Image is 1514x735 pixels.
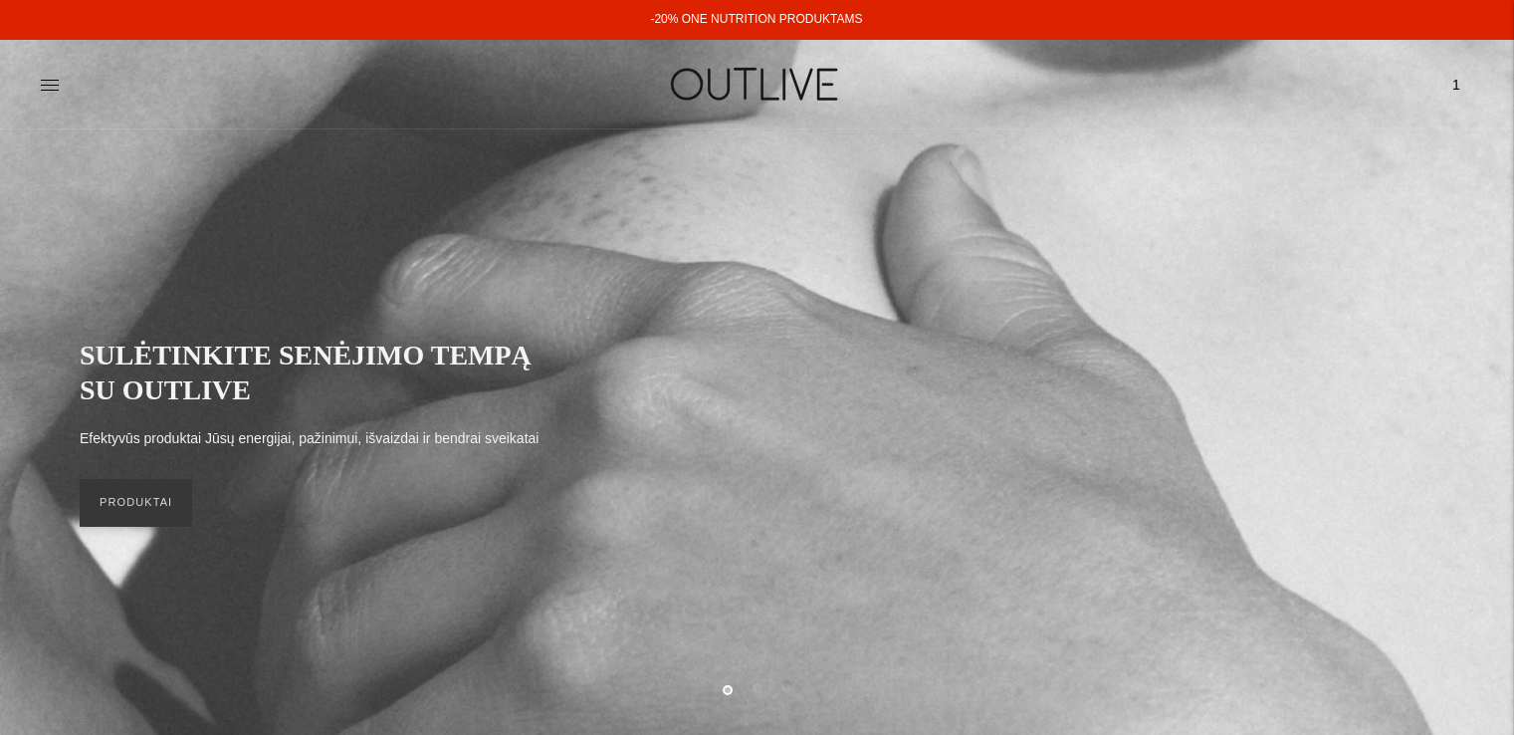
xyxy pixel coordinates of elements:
h2: SULĖTINKITE SENĖJIMO TEMPĄ SU OUTLIVE [80,338,557,407]
a: -20% ONE NUTRITION PRODUKTAMS [650,12,862,26]
p: Efektyvūs produktai Jūsų energijai, pažinimui, išvaizdai ir bendrai sveikatai [80,427,539,451]
button: Move carousel to slide 3 [781,683,791,693]
button: Move carousel to slide 2 [753,683,762,693]
a: PRODUKTAI [80,479,192,527]
button: Move carousel to slide 1 [723,685,733,695]
img: OUTLIVE [632,50,881,119]
span: 1 [1442,71,1470,99]
a: 1 [1438,63,1474,107]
